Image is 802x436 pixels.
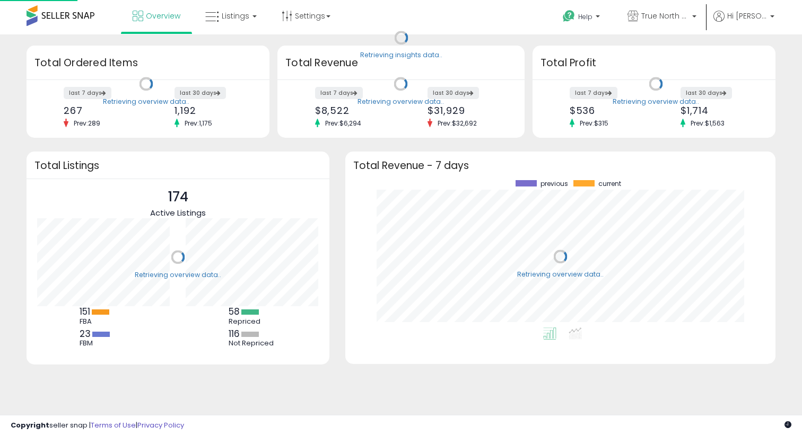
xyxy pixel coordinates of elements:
a: Help [554,2,611,34]
div: Retrieving overview data.. [103,97,189,106]
i: Get Help [562,10,576,23]
span: Overview [146,11,180,21]
strong: Copyright [11,420,49,430]
div: seller snap | | [11,421,184,431]
div: Retrieving overview data.. [358,97,444,106]
div: Retrieving overview data.. [613,97,699,106]
a: Hi [PERSON_NAME] [713,11,774,34]
span: Listings [222,11,249,21]
span: Hi [PERSON_NAME] [727,11,767,21]
div: Retrieving overview data.. [517,270,604,279]
a: Terms of Use [91,420,136,430]
span: Help [578,12,592,21]
span: True North Supply & Co. [641,11,689,21]
div: Retrieving overview data.. [135,270,221,280]
a: Privacy Policy [137,420,184,430]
